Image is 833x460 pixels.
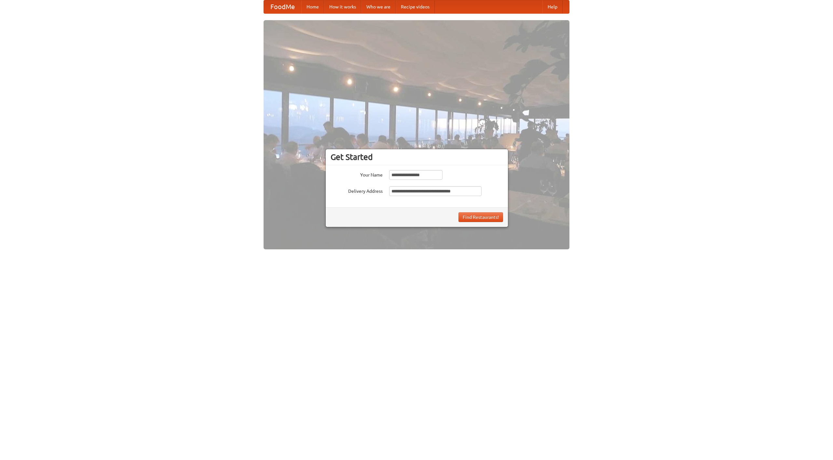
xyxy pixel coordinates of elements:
a: Recipe videos [396,0,435,13]
a: How it works [324,0,361,13]
h3: Get Started [331,152,503,162]
a: Help [542,0,563,13]
label: Your Name [331,170,383,178]
a: Who we are [361,0,396,13]
label: Delivery Address [331,186,383,194]
button: Find Restaurants! [458,212,503,222]
a: Home [301,0,324,13]
a: FoodMe [264,0,301,13]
